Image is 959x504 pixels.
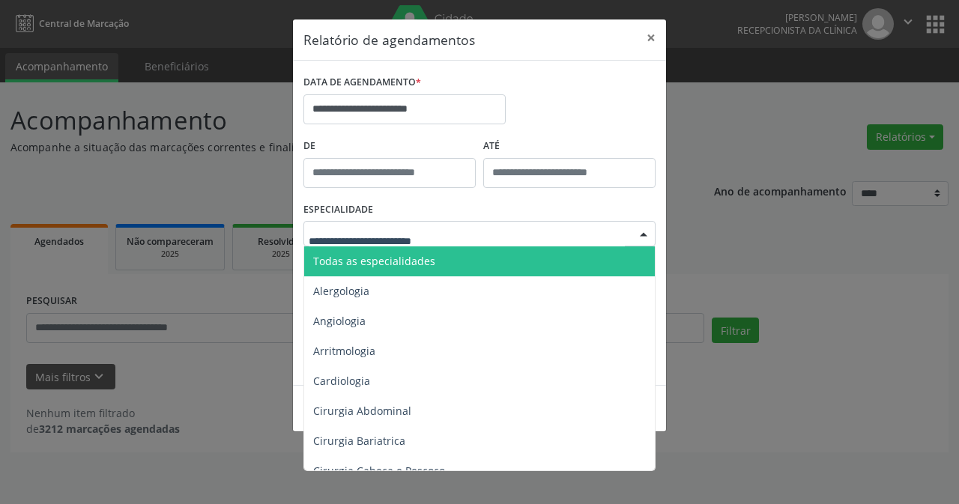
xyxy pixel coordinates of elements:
[313,344,375,358] span: Arritmologia
[483,135,656,158] label: ATÉ
[313,314,366,328] span: Angiologia
[303,71,421,94] label: DATA DE AGENDAMENTO
[313,254,435,268] span: Todas as especialidades
[303,135,476,158] label: De
[313,404,411,418] span: Cirurgia Abdominal
[313,284,369,298] span: Alergologia
[303,30,475,49] h5: Relatório de agendamentos
[303,198,373,222] label: ESPECIALIDADE
[313,464,445,478] span: Cirurgia Cabeça e Pescoço
[313,434,405,448] span: Cirurgia Bariatrica
[636,19,666,56] button: Close
[313,374,370,388] span: Cardiologia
